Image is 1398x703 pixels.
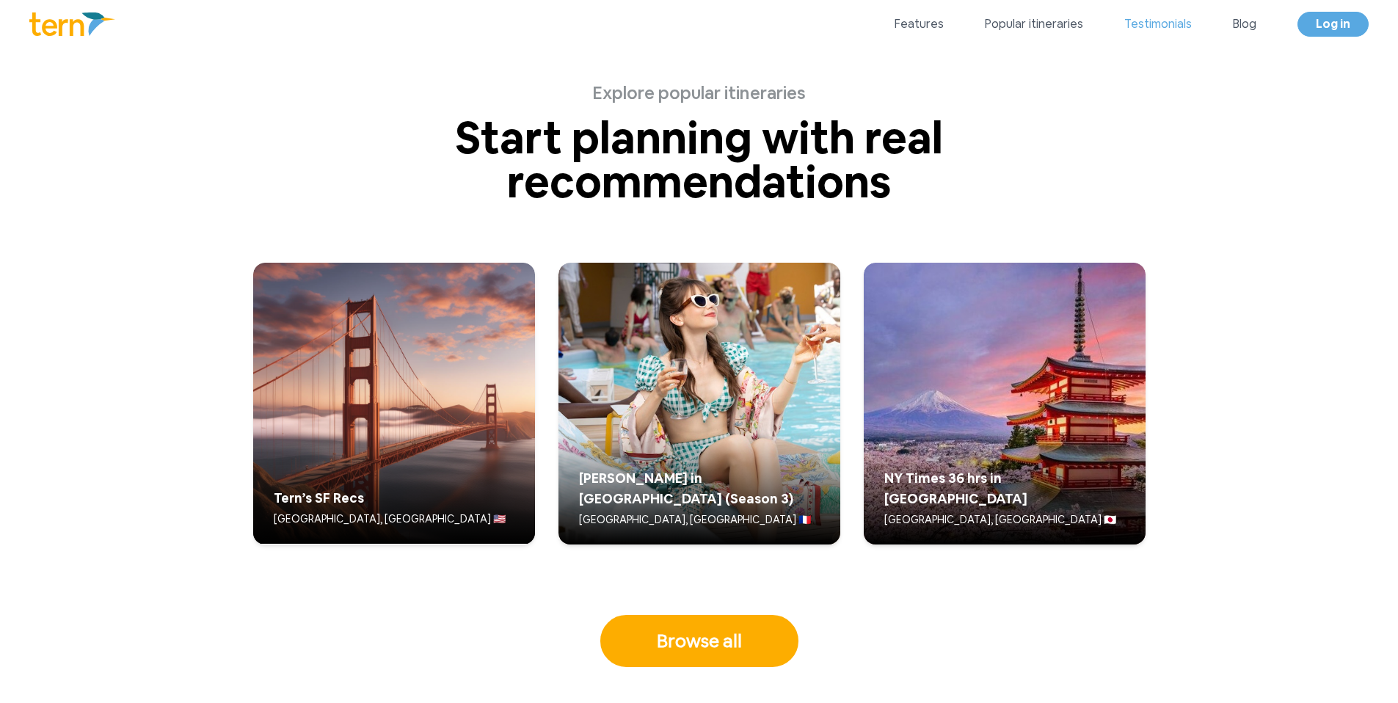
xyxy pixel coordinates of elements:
p: [GEOGRAPHIC_DATA], [GEOGRAPHIC_DATA] 🇯🇵 [884,512,1125,527]
a: Features [895,15,944,33]
a: Log in [1297,12,1369,37]
h5: NY Times 36 hrs in [GEOGRAPHIC_DATA] [884,468,1125,509]
span: Log in [1316,16,1350,32]
a: Blog [1233,15,1256,33]
p: Explore popular itineraries [347,82,1052,104]
img: Logo [29,12,115,36]
p: [GEOGRAPHIC_DATA], [GEOGRAPHIC_DATA] 🇺🇸 [274,511,514,526]
h5: Tern’s SF Recs [274,488,514,509]
img: Trip preview [864,263,1146,544]
a: Popular itineraries [985,15,1083,33]
a: Testimonials [1124,15,1192,33]
h5: [PERSON_NAME] in [GEOGRAPHIC_DATA] (Season 3) [579,468,820,509]
img: Trip preview [253,263,535,544]
p: [GEOGRAPHIC_DATA], [GEOGRAPHIC_DATA] 🇫🇷 [579,512,820,527]
button: Browse all [600,615,798,668]
img: Trip preview [558,263,840,544]
p: Start planning with real recommendations [347,116,1052,204]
